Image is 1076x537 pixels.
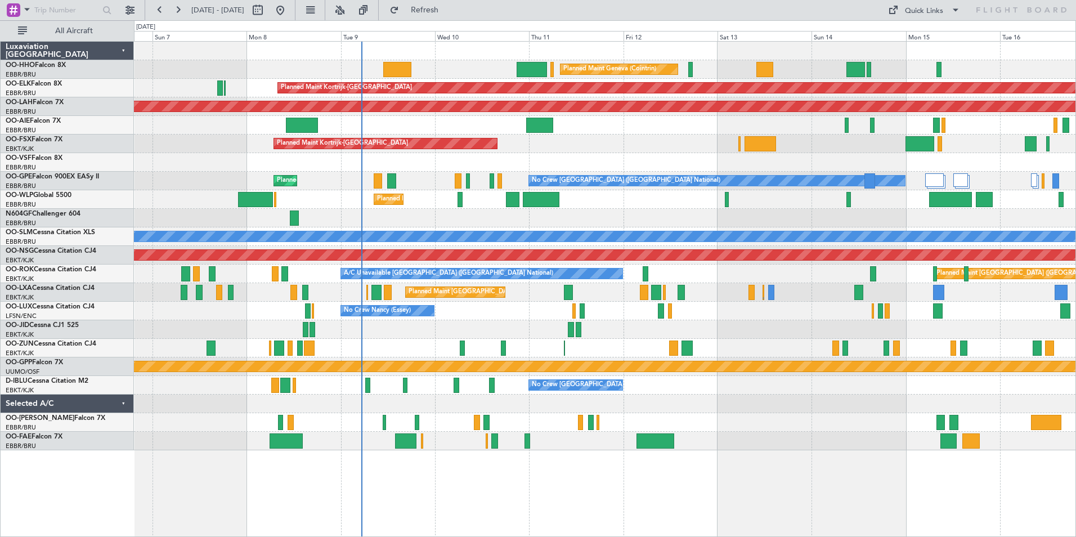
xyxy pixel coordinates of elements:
span: OO-JID [6,322,29,329]
div: Planned Maint Kortrijk-[GEOGRAPHIC_DATA] [281,79,412,96]
a: OO-ELKFalcon 8X [6,80,62,87]
span: OO-WLP [6,192,33,199]
a: EBKT/KJK [6,145,34,153]
span: OO-GPP [6,359,32,366]
a: N604GFChallenger 604 [6,211,80,217]
div: No Crew Nancy (Essey) [344,302,411,319]
a: D-IBLUCessna Citation M2 [6,378,88,384]
a: EBBR/BRU [6,108,36,116]
div: Planned Maint Liege [377,191,436,208]
span: OO-ZUN [6,341,34,347]
a: EBBR/BRU [6,442,36,450]
div: Planned Maint Kortrijk-[GEOGRAPHIC_DATA] [277,135,408,152]
span: OO-AIE [6,118,30,124]
a: EBKT/KJK [6,349,34,357]
a: EBKT/KJK [6,293,34,302]
a: OO-AIEFalcon 7X [6,118,61,124]
div: Quick Links [905,6,943,17]
span: OO-[PERSON_NAME] [6,415,74,422]
span: D-IBLU [6,378,28,384]
a: OO-GPPFalcon 7X [6,359,63,366]
a: EBBR/BRU [6,163,36,172]
a: OO-JIDCessna CJ1 525 [6,322,79,329]
a: EBKT/KJK [6,330,34,339]
span: OO-SLM [6,229,33,236]
a: OO-LUXCessna Citation CJ4 [6,303,95,310]
a: EBBR/BRU [6,89,36,97]
div: [DATE] [136,23,155,32]
div: No Crew [GEOGRAPHIC_DATA] ([GEOGRAPHIC_DATA] National) [532,172,720,189]
div: Tue 9 [341,31,435,41]
a: OO-HHOFalcon 8X [6,62,66,69]
a: OO-WLPGlobal 5500 [6,192,71,199]
span: Refresh [401,6,449,14]
div: Planned Maint Geneva (Cointrin) [563,61,656,78]
span: OO-LAH [6,99,33,106]
span: OO-LUX [6,303,32,310]
a: EBBR/BRU [6,70,36,79]
div: Fri 12 [624,31,718,41]
span: OO-HHO [6,62,35,69]
a: EBKT/KJK [6,256,34,265]
div: Sun 14 [812,31,905,41]
span: All Aircraft [29,27,119,35]
div: Mon 15 [906,31,1000,41]
a: EBKT/KJK [6,275,34,283]
a: OO-GPEFalcon 900EX EASy II [6,173,99,180]
div: Planned Maint [GEOGRAPHIC_DATA] ([GEOGRAPHIC_DATA] National) [409,284,612,301]
span: [DATE] - [DATE] [191,5,244,15]
a: EBBR/BRU [6,200,36,209]
a: EBBR/BRU [6,423,36,432]
div: Mon 8 [246,31,340,41]
span: OO-VSF [6,155,32,162]
a: EBBR/BRU [6,238,36,246]
span: OO-FSX [6,136,32,143]
button: Refresh [384,1,452,19]
a: EBBR/BRU [6,182,36,190]
a: OO-ZUNCessna Citation CJ4 [6,341,96,347]
a: LFSN/ENC [6,312,37,320]
span: OO-GPE [6,173,32,180]
a: EBKT/KJK [6,386,34,395]
div: Wed 10 [435,31,529,41]
span: OO-ELK [6,80,31,87]
div: Sun 7 [153,31,246,41]
div: No Crew [GEOGRAPHIC_DATA] ([GEOGRAPHIC_DATA] National) [532,377,720,393]
span: OO-FAE [6,433,32,440]
a: OO-[PERSON_NAME]Falcon 7X [6,415,105,422]
span: OO-NSG [6,248,34,254]
div: Sat 13 [718,31,812,41]
a: UUMO/OSF [6,368,39,376]
div: Thu 11 [529,31,623,41]
div: A/C Unavailable [GEOGRAPHIC_DATA] ([GEOGRAPHIC_DATA] National) [344,265,553,282]
a: EBBR/BRU [6,219,36,227]
span: OO-ROK [6,266,34,273]
a: OO-ROKCessna Citation CJ4 [6,266,96,273]
button: Quick Links [882,1,966,19]
a: OO-FSXFalcon 7X [6,136,62,143]
a: EBBR/BRU [6,126,36,135]
input: Trip Number [34,2,99,19]
a: OO-NSGCessna Citation CJ4 [6,248,96,254]
a: OO-LAHFalcon 7X [6,99,64,106]
a: OO-VSFFalcon 8X [6,155,62,162]
button: All Aircraft [12,22,122,40]
span: OO-LXA [6,285,32,292]
a: OO-LXACessna Citation CJ4 [6,285,95,292]
span: N604GF [6,211,32,217]
a: OO-SLMCessna Citation XLS [6,229,95,236]
a: OO-FAEFalcon 7X [6,433,62,440]
div: Planned Maint [GEOGRAPHIC_DATA] ([GEOGRAPHIC_DATA] National) [277,172,481,189]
